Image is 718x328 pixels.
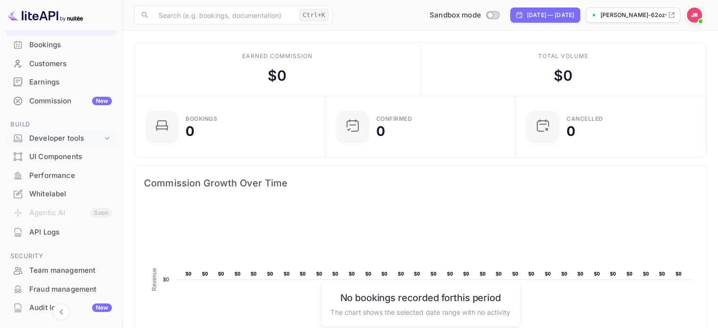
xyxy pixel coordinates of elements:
a: API Logs [6,223,117,241]
text: $0 [267,271,273,277]
div: Customers [29,59,112,69]
text: $0 [626,271,633,277]
div: API Logs [6,223,117,242]
div: Performance [29,170,112,181]
a: UI Components [6,148,117,165]
div: Earned commission [242,52,312,60]
div: 0 [566,125,575,138]
span: Commission Growth Over Time [144,176,697,191]
a: Home [6,17,117,35]
a: CommissionNew [6,92,117,109]
div: Team management [6,261,117,280]
text: $0 [284,271,290,277]
text: $0 [431,271,437,277]
text: $0 [594,271,600,277]
div: [DATE] — [DATE] [527,11,574,19]
text: $0 [365,271,372,277]
a: Fraud management [6,280,117,298]
text: Revenue [151,268,158,291]
span: Security [6,251,117,261]
text: $0 [512,271,518,277]
text: $0 [676,271,682,277]
text: $0 [463,271,469,277]
a: Whitelabel [6,185,117,202]
div: Bookings [29,40,112,50]
text: $0 [414,271,420,277]
text: $0 [316,271,322,277]
text: $0 [643,271,649,277]
div: Total volume [538,52,588,60]
text: $0 [480,271,486,277]
text: $0 [163,277,169,282]
text: $0 [235,271,241,277]
text: $0 [186,271,192,277]
text: $0 [447,271,453,277]
img: LiteAPI logo [8,8,83,23]
div: Whitelabel [29,189,112,200]
text: $0 [577,271,583,277]
p: [PERSON_NAME]-62ozv.... [600,11,666,19]
div: Switch to Production mode [426,10,503,21]
div: New [92,303,112,312]
text: $0 [381,271,388,277]
a: Earnings [6,73,117,91]
text: $0 [349,271,355,277]
text: $0 [659,271,665,277]
text: $0 [332,271,338,277]
text: $0 [300,271,306,277]
div: Fraud management [29,284,112,295]
div: Commission [29,96,112,107]
div: Fraud management [6,280,117,299]
a: Audit logsNew [6,299,117,316]
h6: No bookings recorded for this period [330,292,510,303]
text: $0 [610,271,616,277]
text: $0 [251,271,257,277]
div: Developer tools [6,130,117,147]
div: Performance [6,167,117,185]
div: Ctrl+K [299,9,329,21]
img: Jonathan Raposo [687,8,702,23]
div: UI Components [29,151,112,162]
span: Sandbox mode [430,10,481,21]
div: Customers [6,55,117,73]
div: $ 0 [554,65,573,86]
div: 0 [376,125,385,138]
text: $0 [398,271,404,277]
div: Bookings [186,116,217,122]
div: Earnings [6,73,117,92]
div: Audit logsNew [6,299,117,317]
a: Customers [6,55,117,72]
a: Team management [6,261,117,279]
a: Performance [6,167,117,184]
text: $0 [496,271,502,277]
div: CANCELLED [566,116,603,122]
text: $0 [528,271,534,277]
div: Bookings [6,36,117,54]
div: Developer tools [29,133,102,144]
text: $0 [561,271,567,277]
div: Confirmed [376,116,413,122]
span: Build [6,119,117,130]
button: Collapse navigation [53,303,70,320]
text: $0 [202,271,208,277]
text: $0 [218,271,224,277]
p: The chart shows the selected date range with no activity [330,307,510,317]
div: CommissionNew [6,92,117,110]
div: $ 0 [268,65,287,86]
div: 0 [186,125,194,138]
div: New [92,97,112,105]
div: UI Components [6,148,117,166]
div: Whitelabel [6,185,117,203]
a: Bookings [6,36,117,53]
div: API Logs [29,227,112,238]
input: Search (e.g. bookings, documentation) [153,6,296,25]
div: Earnings [29,77,112,88]
div: Team management [29,265,112,276]
text: $0 [545,271,551,277]
div: Audit logs [29,303,112,313]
